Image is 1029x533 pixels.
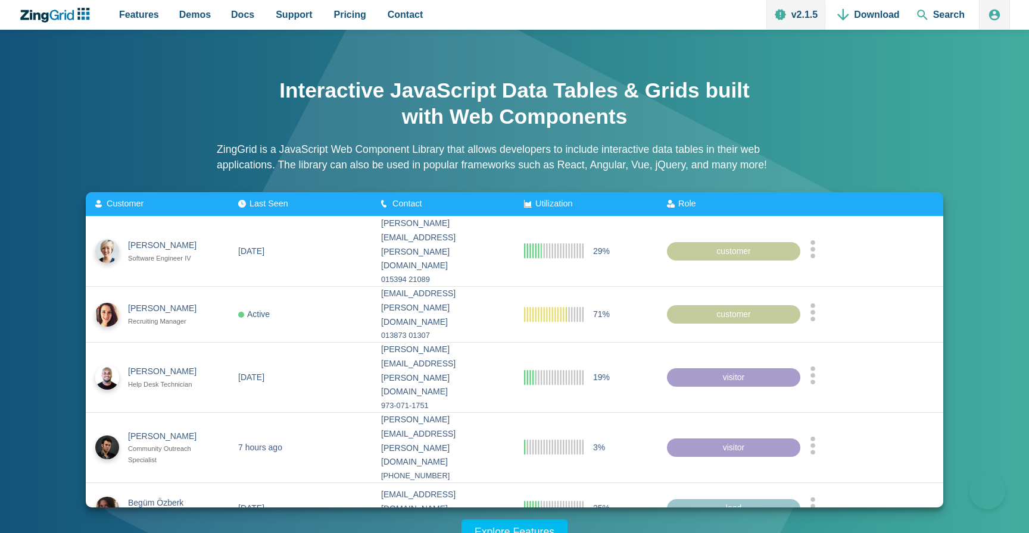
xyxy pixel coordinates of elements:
[381,469,505,482] div: [PHONE_NUMBER]
[535,199,572,208] span: Utilization
[128,253,207,264] div: Software Engineer IV
[667,242,800,261] div: customer
[128,443,207,466] div: Community Outreach Specialist
[381,329,505,342] div: 013873 01307
[678,199,696,208] span: Role
[231,7,254,23] span: Docs
[392,199,422,208] span: Contact
[128,365,207,379] div: [PERSON_NAME]
[128,379,207,390] div: Help Desk Technician
[238,501,264,516] div: [DATE]
[381,287,505,329] div: [EMAIL_ADDRESS][PERSON_NAME][DOMAIN_NAME]
[217,142,812,173] p: ZingGrid is a JavaScript Web Component Library that allows developers to include interactive data...
[119,7,159,23] span: Features
[969,474,1005,509] iframe: Toggle Customer Support
[381,217,505,273] div: [PERSON_NAME][EMAIL_ADDRESS][PERSON_NAME][DOMAIN_NAME]
[238,440,282,454] div: 7 hours ago
[381,488,505,516] div: [EMAIL_ADDRESS][DOMAIN_NAME]
[381,399,505,412] div: 973-071-1751
[128,302,207,316] div: [PERSON_NAME]
[107,199,144,208] span: Customer
[238,370,264,384] div: [DATE]
[128,496,207,510] div: Begüm Özberk
[593,501,610,516] span: 25%
[593,370,610,384] span: 19%
[667,438,800,457] div: visitor
[250,199,288,208] span: Last Seen
[128,316,207,327] div: Recruiting Manager
[667,305,800,324] div: customer
[388,7,423,23] span: Contact
[238,307,270,321] div: Active
[593,440,605,454] span: 3%
[593,244,610,258] span: 29%
[667,368,800,387] div: visitor
[276,77,753,130] h1: Interactive JavaScript Data Tables & Grids built with Web Components
[381,343,505,399] div: [PERSON_NAME][EMAIL_ADDRESS][PERSON_NAME][DOMAIN_NAME]
[276,7,312,23] span: Support
[381,273,505,286] div: 015394 21089
[19,8,96,23] a: ZingChart Logo. Click to return to the homepage
[128,429,207,443] div: [PERSON_NAME]
[179,7,211,23] span: Demos
[667,499,800,518] div: lead
[593,307,610,321] span: 71%
[128,239,207,253] div: [PERSON_NAME]
[238,244,264,258] div: [DATE]
[334,7,366,23] span: Pricing
[381,413,505,469] div: [PERSON_NAME][EMAIL_ADDRESS][PERSON_NAME][DOMAIN_NAME]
